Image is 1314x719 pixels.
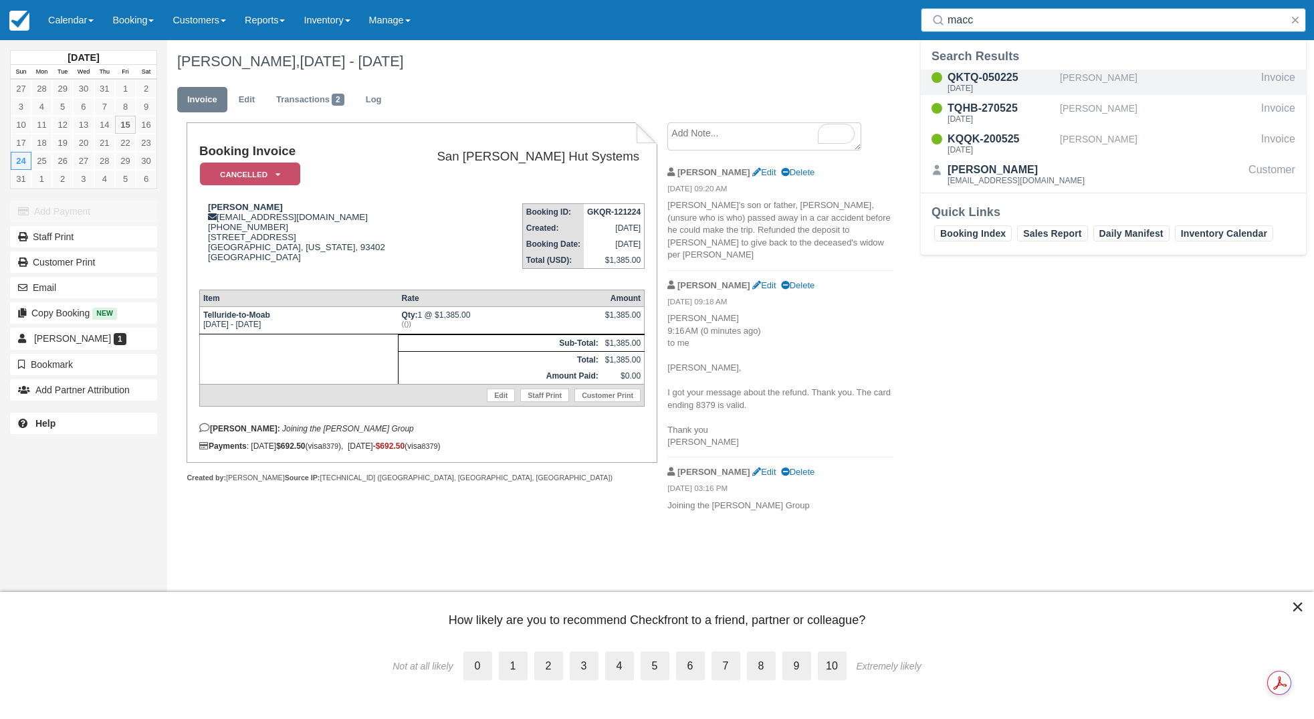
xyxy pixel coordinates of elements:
[52,98,73,116] a: 5
[11,65,31,80] th: Sun
[31,98,52,116] a: 4
[73,98,94,116] a: 6
[31,170,52,188] a: 1
[115,116,136,134] a: 15
[781,167,814,177] a: Delete
[10,379,157,401] button: Add Partner Attribution
[1291,596,1304,617] button: Close
[11,134,31,152] a: 17
[203,310,270,320] strong: Telluride-to-Moab
[948,84,1055,92] div: [DATE]
[115,134,136,152] a: 22
[35,418,56,429] b: Help
[34,333,111,344] span: [PERSON_NAME]
[421,442,437,450] small: 8379
[641,651,669,680] label: 5
[136,98,156,116] a: 9
[115,98,136,116] a: 8
[1261,100,1295,126] div: Invoice
[73,170,94,188] a: 3
[31,116,52,134] a: 11
[73,152,94,170] a: 27
[412,150,639,164] h2: San [PERSON_NAME] Hut Systems
[199,290,398,306] th: Item
[200,163,300,186] em: Cancelled
[10,226,157,247] a: Staff Print
[177,87,227,113] a: Invoice
[948,162,1085,178] div: [PERSON_NAME]
[402,310,418,320] strong: Qty
[187,473,657,483] div: [PERSON_NAME] [TECHNICAL_ID] ([GEOGRAPHIC_DATA], [GEOGRAPHIC_DATA], [GEOGRAPHIC_DATA])
[393,661,453,672] div: Not at all likely
[199,441,247,451] strong: Payments
[11,98,31,116] a: 3
[584,252,645,269] td: $1,385.00
[1261,70,1295,95] div: Invoice
[136,170,156,188] a: 6
[676,651,705,680] label: 6
[857,661,921,672] div: Extremely likely
[667,500,893,512] p: Joining the [PERSON_NAME] Group
[94,80,115,98] a: 31
[136,152,156,170] a: 30
[300,53,403,70] span: [DATE] - [DATE]
[399,334,602,351] th: Sub-Total:
[948,100,1055,116] div: TQHB-270525
[52,65,73,80] th: Tue
[356,87,392,113] a: Log
[399,290,602,306] th: Rate
[667,122,861,150] textarea: To enrich screen reader interactions, please activate Accessibility in Grammarly extension settings
[52,134,73,152] a: 19
[520,389,569,402] a: Staff Print
[499,651,528,680] label: 1
[402,320,598,328] em: (())
[1261,131,1295,157] div: Invoice
[948,131,1055,147] div: KQQK-200525
[199,424,280,433] strong: [PERSON_NAME]:
[667,183,893,198] em: [DATE] 09:20 AM
[52,80,73,98] a: 29
[332,94,344,106] span: 2
[282,424,414,433] em: Joining the [PERSON_NAME] Group
[177,54,1143,70] h1: [PERSON_NAME],
[9,11,29,31] img: checkfront-main-nav-mini-logo.png
[602,351,645,368] td: $1,385.00
[818,651,847,680] label: 10
[752,167,776,177] a: Edit
[584,236,645,252] td: [DATE]
[94,116,115,134] a: 14
[605,310,641,330] div: $1,385.00
[677,167,750,177] strong: [PERSON_NAME]
[752,467,776,477] a: Edit
[570,651,598,680] label: 3
[68,52,99,63] strong: [DATE]
[115,80,136,98] a: 1
[399,306,602,334] td: 1 @ $1,385.00
[52,152,73,170] a: 26
[602,290,645,306] th: Amount
[463,651,492,680] label: 0
[266,87,354,113] a: Transactions
[747,651,776,680] label: 8
[781,280,814,290] a: Delete
[73,134,94,152] a: 20
[781,467,814,477] a: Delete
[10,251,157,273] a: Customer Print
[92,308,117,319] span: New
[136,116,156,134] a: 16
[199,306,398,334] td: [DATE] - [DATE]
[20,612,1294,635] div: How likely are you to recommend Checkfront to a friend, partner or colleague?
[199,441,645,451] div: : [DATE] (visa ), [DATE] (visa )
[1060,100,1256,126] div: [PERSON_NAME]
[782,651,811,680] label: 9
[187,474,226,482] strong: Created by:
[522,252,584,269] th: Total (USD):
[94,98,115,116] a: 7
[948,70,1055,86] div: QKTQ-050225
[31,134,52,152] a: 18
[667,199,893,262] p: [PERSON_NAME]'s son or father, [PERSON_NAME], (unsure who is who) passed away in a car accident b...
[52,170,73,188] a: 2
[136,134,156,152] a: 23
[199,144,407,159] h1: Booking Invoice
[932,204,1295,220] div: Quick Links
